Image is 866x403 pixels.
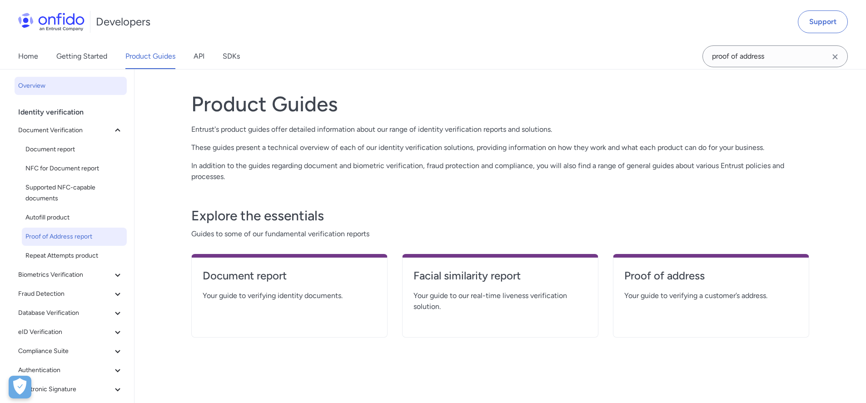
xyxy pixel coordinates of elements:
[191,160,809,182] p: In addition to the guides regarding document and biometric verification, fraud protection and com...
[191,142,809,153] p: These guides present a technical overview of each of our identity verification solutions, providi...
[18,269,112,280] span: Biometrics Verification
[702,45,848,67] input: Onfido search input field
[15,342,127,360] button: Compliance Suite
[18,346,112,357] span: Compliance Suite
[191,229,809,239] span: Guides to some of our fundamental verification reports
[624,269,798,290] a: Proof of address
[191,124,809,135] p: Entrust's product guides offer detailed information about our range of identity verification repo...
[191,91,809,117] h1: Product Guides
[22,209,127,227] a: Autofill product
[18,289,112,299] span: Fraud Detection
[203,269,376,290] a: Document report
[413,290,587,312] span: Your guide to our real-time liveness verification solution.
[25,212,123,223] span: Autofill product
[56,44,107,69] a: Getting Started
[25,231,123,242] span: Proof of Address report
[413,269,587,290] a: Facial similarity report
[25,182,123,204] span: Supported NFC-capable documents
[18,327,112,338] span: eID Verification
[624,269,798,283] h4: Proof of address
[9,376,31,398] button: Open Preferences
[18,80,123,91] span: Overview
[22,159,127,178] a: NFC for Document report
[15,380,127,398] button: Electronic Signature
[25,163,123,174] span: NFC for Document report
[15,304,127,322] button: Database Verification
[830,51,841,62] svg: Clear search field button
[798,10,848,33] a: Support
[194,44,204,69] a: API
[18,365,112,376] span: Authentication
[22,247,127,265] a: Repeat Attempts product
[18,44,38,69] a: Home
[18,13,85,31] img: Onfido Logo
[25,144,123,155] span: Document report
[15,323,127,341] button: eID Verification
[15,77,127,95] a: Overview
[9,376,31,398] div: Cookie Preferences
[125,44,175,69] a: Product Guides
[18,308,112,318] span: Database Verification
[22,228,127,246] a: Proof of Address report
[203,290,376,301] span: Your guide to verifying identity documents.
[22,140,127,159] a: Document report
[223,44,240,69] a: SDKs
[191,207,809,225] h3: Explore the essentials
[96,15,150,29] h1: Developers
[413,269,587,283] h4: Facial similarity report
[203,269,376,283] h4: Document report
[22,179,127,208] a: Supported NFC-capable documents
[624,290,798,301] span: Your guide to verifying a customer’s address.
[18,103,130,121] div: Identity verification
[15,285,127,303] button: Fraud Detection
[15,361,127,379] button: Authentication
[18,125,112,136] span: Document Verification
[25,250,123,261] span: Repeat Attempts product
[18,384,112,395] span: Electronic Signature
[15,266,127,284] button: Biometrics Verification
[15,121,127,139] button: Document Verification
